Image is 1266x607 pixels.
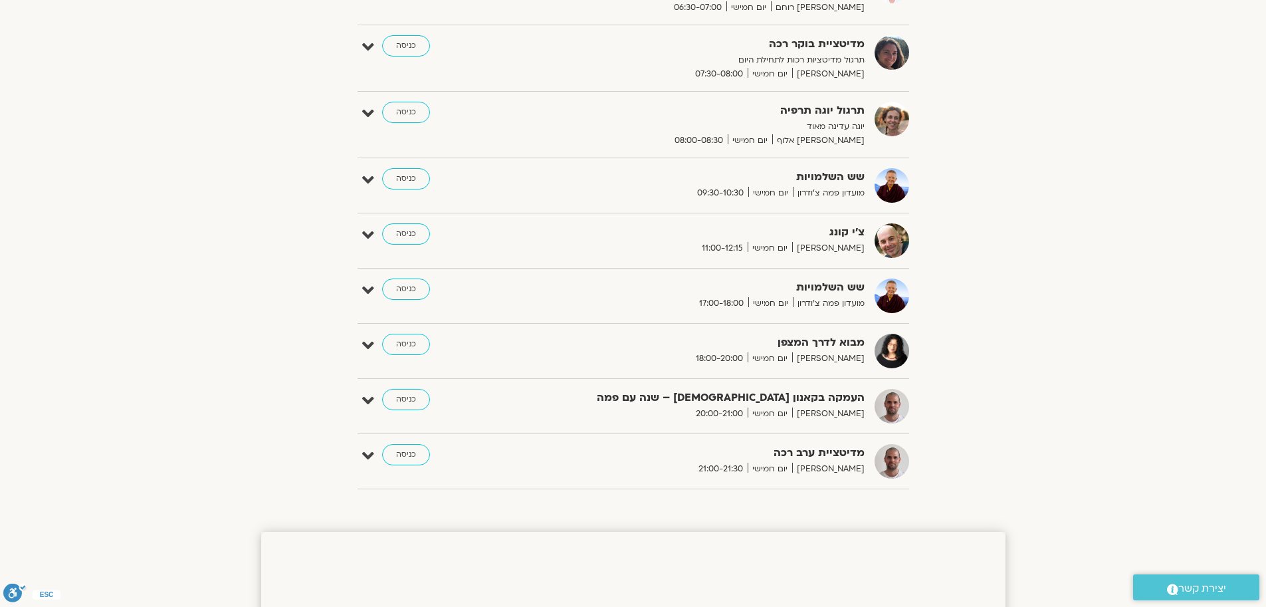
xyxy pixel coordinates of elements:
span: 07:30-08:00 [690,67,748,81]
a: כניסה [382,444,430,465]
a: כניסה [382,279,430,300]
span: יום חמישי [748,462,792,476]
strong: העמקה בקאנון [DEMOGRAPHIC_DATA] – שנה עם פמה [539,389,865,407]
span: מועדון פמה צ'ודרון [793,186,865,200]
a: כניסה [382,389,430,410]
strong: תרגול יוגה תרפיה [539,102,865,120]
span: יצירת קשר [1178,580,1226,598]
a: כניסה [382,35,430,57]
span: יום חמישי [748,407,792,421]
span: יום חמישי [748,186,793,200]
span: 20:00-21:00 [691,407,748,421]
span: יום חמישי [748,297,793,310]
span: מועדון פמה צ'ודרון [793,297,865,310]
strong: שש השלמויות [539,168,865,186]
span: [PERSON_NAME] [792,67,865,81]
p: יוגה עדינה מאוד [539,120,865,134]
a: יצירת קשר [1133,574,1259,600]
span: [PERSON_NAME] אלוף [772,134,865,148]
span: 09:30-10:30 [692,186,748,200]
span: יום חמישי [726,1,771,15]
span: 11:00-12:15 [697,241,748,255]
span: 08:00-08:30 [670,134,728,148]
strong: צ'י קונג [539,223,865,241]
strong: שש השלמויות [539,279,865,297]
span: 21:00-21:30 [694,462,748,476]
span: [PERSON_NAME] [792,352,865,366]
span: [PERSON_NAME] [792,241,865,255]
span: [PERSON_NAME] [792,407,865,421]
span: יום חמישי [748,67,792,81]
span: 06:30-07:00 [669,1,726,15]
span: [PERSON_NAME] [792,462,865,476]
strong: מבוא לדרך המצפן [539,334,865,352]
a: כניסה [382,168,430,189]
span: יום חמישי [748,352,792,366]
span: 17:00-18:00 [694,297,748,310]
span: יום חמישי [748,241,792,255]
a: כניסה [382,102,430,123]
a: כניסה [382,334,430,355]
strong: מדיטציית בוקר רכה [539,35,865,53]
a: כניסה [382,223,430,245]
strong: מדיטציית ערב רכה [539,444,865,462]
p: תרגול מדיטציות רכות לתחילת היום [539,53,865,67]
span: יום חמישי [728,134,772,148]
span: 18:00-20:00 [691,352,748,366]
span: [PERSON_NAME] רוחם [771,1,865,15]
